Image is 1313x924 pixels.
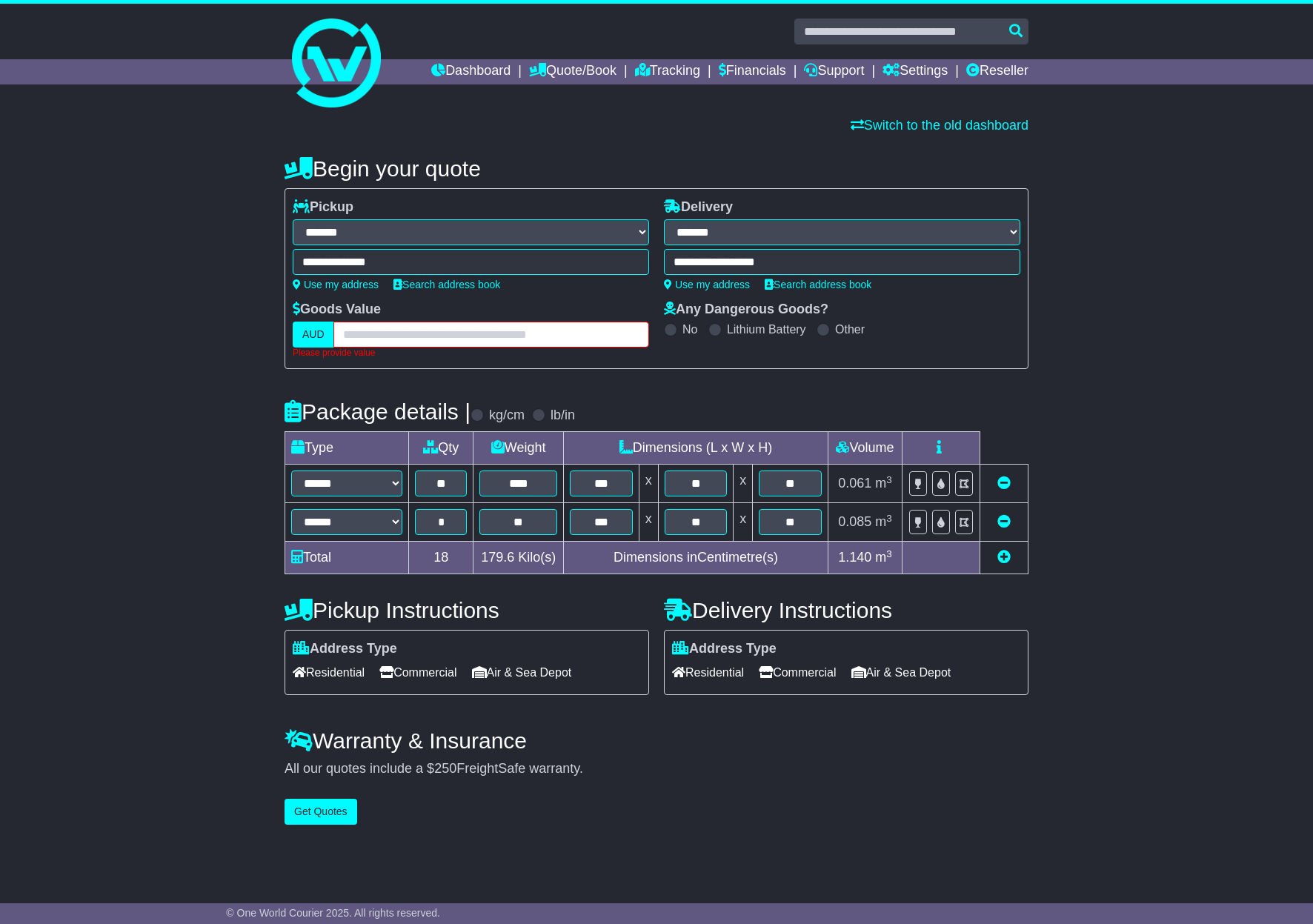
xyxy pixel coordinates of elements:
[551,408,575,424] label: lb/in
[564,432,828,465] td: Dimensions (L x W x H)
[489,408,525,424] label: kg/cm
[759,661,836,684] span: Commercial
[431,59,511,84] a: Dashboard
[838,550,871,565] span: 1.140
[882,59,948,84] a: Settings
[664,279,750,290] a: Use my address
[875,550,892,565] span: m
[473,542,564,574] td: Kilo(s)
[285,399,471,424] h4: Package details |
[835,322,865,336] label: Other
[293,302,381,318] label: Goods Value
[434,761,456,776] span: 250
[838,476,871,491] span: 0.061
[851,118,1028,133] a: Switch to the old dashboard
[285,156,1028,181] h4: Begin your quote
[851,661,951,684] span: Air & Sea Depot
[664,199,733,216] label: Delivery
[379,661,456,684] span: Commercial
[997,476,1011,491] a: Remove this item
[838,514,871,529] span: 0.085
[639,503,658,542] td: x
[293,348,649,358] div: Please provide value
[293,279,379,290] a: Use my address
[997,514,1011,529] a: Remove this item
[393,279,500,290] a: Search address book
[293,322,334,348] label: AUD
[285,598,649,622] h4: Pickup Instructions
[719,59,786,84] a: Financials
[635,59,700,84] a: Tracking
[664,302,828,318] label: Any Dangerous Goods?
[672,661,744,684] span: Residential
[472,661,572,684] span: Air & Sea Depot
[734,465,753,503] td: x
[886,474,892,485] sup: 3
[226,907,440,919] span: © One World Courier 2025. All rights reserved.
[875,514,892,529] span: m
[727,322,806,336] label: Lithium Battery
[828,432,902,465] td: Volume
[293,661,365,684] span: Residential
[481,550,514,565] span: 179.6
[473,432,564,465] td: Weight
[875,476,892,491] span: m
[639,465,658,503] td: x
[293,199,353,216] label: Pickup
[285,761,1028,777] div: All our quotes include a $ FreightSafe warranty.
[886,548,892,559] sup: 3
[765,279,871,290] a: Search address book
[886,513,892,524] sup: 3
[564,542,828,574] td: Dimensions in Centimetre(s)
[293,641,397,657] label: Address Type
[529,59,616,84] a: Quote/Book
[734,503,753,542] td: x
[285,799,357,825] button: Get Quotes
[804,59,864,84] a: Support
[664,598,1028,622] h4: Delivery Instructions
[409,432,473,465] td: Qty
[285,542,409,574] td: Total
[285,432,409,465] td: Type
[409,542,473,574] td: 18
[285,728,1028,753] h4: Warranty & Insurance
[682,322,697,336] label: No
[997,550,1011,565] a: Add new item
[966,59,1028,84] a: Reseller
[672,641,777,657] label: Address Type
